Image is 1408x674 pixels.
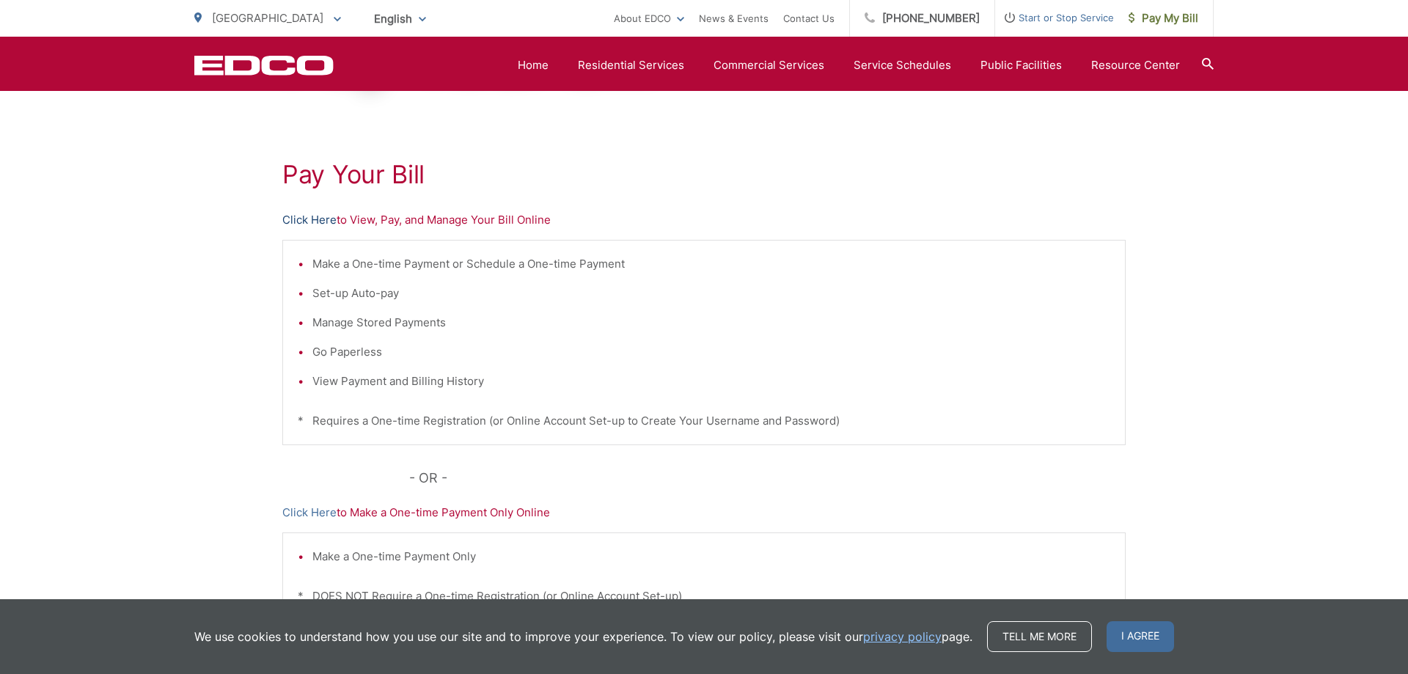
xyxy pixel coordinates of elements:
span: English [363,6,437,32]
p: * DOES NOT Require a One-time Registration (or Online Account Set-up) [298,587,1110,605]
span: [GEOGRAPHIC_DATA] [212,11,323,25]
a: Resource Center [1091,56,1180,74]
a: Residential Services [578,56,684,74]
a: News & Events [699,10,769,27]
a: Commercial Services [714,56,824,74]
li: Go Paperless [312,343,1110,361]
a: Public Facilities [980,56,1062,74]
a: Home [518,56,549,74]
h1: Pay Your Bill [282,160,1126,189]
span: I agree [1107,621,1174,652]
li: Make a One-time Payment or Schedule a One-time Payment [312,255,1110,273]
p: to Make a One-time Payment Only Online [282,504,1126,521]
p: to View, Pay, and Manage Your Bill Online [282,211,1126,229]
a: Click Here [282,211,337,229]
li: Set-up Auto-pay [312,285,1110,302]
p: - OR - [409,467,1126,489]
a: privacy policy [863,628,942,645]
li: Manage Stored Payments [312,314,1110,331]
a: EDCD logo. Return to the homepage. [194,55,334,76]
li: Make a One-time Payment Only [312,548,1110,565]
a: Service Schedules [854,56,951,74]
a: Click Here [282,504,337,521]
a: Tell me more [987,621,1092,652]
a: About EDCO [614,10,684,27]
a: Contact Us [783,10,835,27]
span: Pay My Bill [1129,10,1198,27]
p: * Requires a One-time Registration (or Online Account Set-up to Create Your Username and Password) [298,412,1110,430]
p: We use cookies to understand how you use our site and to improve your experience. To view our pol... [194,628,972,645]
li: View Payment and Billing History [312,373,1110,390]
